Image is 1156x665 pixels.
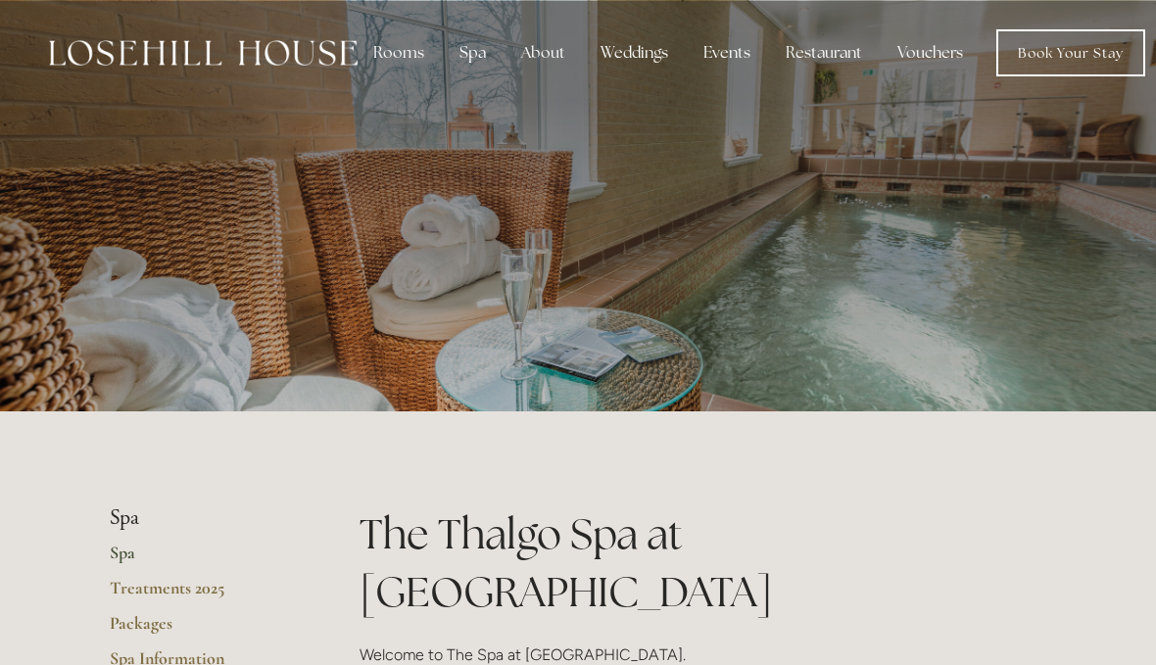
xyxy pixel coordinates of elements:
[360,505,1046,621] h1: The Thalgo Spa at [GEOGRAPHIC_DATA]
[110,505,297,531] li: Spa
[110,577,297,612] a: Treatments 2025
[688,33,766,72] div: Events
[585,33,684,72] div: Weddings
[358,33,440,72] div: Rooms
[996,29,1145,76] a: Book Your Stay
[444,33,502,72] div: Spa
[770,33,878,72] div: Restaurant
[49,40,358,66] img: Losehill House
[506,33,581,72] div: About
[110,612,297,647] a: Packages
[882,33,979,72] a: Vouchers
[110,542,297,577] a: Spa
